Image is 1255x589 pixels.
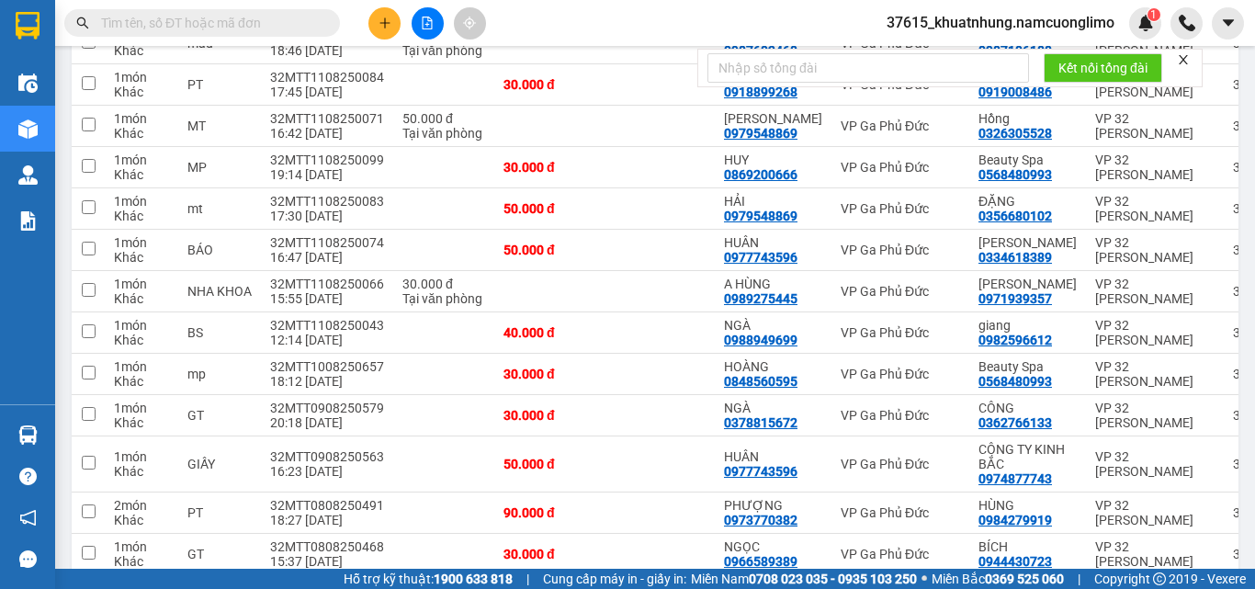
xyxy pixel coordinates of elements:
div: 0979548869 [724,209,797,223]
div: VP Ga Phủ Đức [841,367,960,381]
div: Khác [114,43,169,58]
div: Khác [114,126,169,141]
div: HUY [724,153,822,167]
div: Khác [114,415,169,430]
img: warehouse-icon [18,425,38,445]
div: VP 32 [PERSON_NAME] [1095,359,1215,389]
div: 2 món [114,498,169,513]
span: caret-down [1220,15,1237,31]
div: 1 món [114,539,169,554]
button: aim [454,7,486,40]
div: 0984279919 [978,513,1052,527]
div: 0848560595 [724,374,797,389]
span: | [1078,569,1080,589]
img: logo-vxr [16,12,40,40]
span: question-circle [19,468,37,485]
div: 18:12 [DATE] [270,374,384,389]
button: plus [368,7,401,40]
span: 37615_khuatnhung.namcuonglimo [872,11,1129,34]
div: 50.000 đ [503,243,595,257]
div: 18:27 [DATE] [270,513,384,527]
div: GIẤY [187,457,252,471]
div: 90.000 đ [503,505,595,520]
img: warehouse-icon [18,74,38,93]
div: 0362766133 [978,415,1052,430]
div: 0378815672 [724,415,797,430]
div: Khác [114,250,169,265]
div: Tại văn phòng [402,291,485,306]
span: file-add [421,17,434,29]
button: file-add [412,7,444,40]
div: HẢI [724,194,822,209]
div: 32MTT0908250563 [270,449,384,464]
div: 0989275445 [724,291,797,306]
div: VP 32 [PERSON_NAME] [1095,318,1215,347]
span: | [526,569,529,589]
div: MT [187,119,252,133]
div: Khác [114,374,169,389]
div: Khác [114,333,169,347]
div: MP [187,160,252,175]
div: 1 món [114,111,169,126]
div: Khác [114,464,169,479]
div: BS [187,325,252,340]
input: Nhập số tổng đài [707,53,1029,83]
span: Cung cấp máy in - giấy in: [543,569,686,589]
div: mp [187,367,252,381]
div: VP 32 [PERSON_NAME] [1095,111,1215,141]
div: 20:18 [DATE] [270,415,384,430]
div: Tại văn phòng [402,43,485,58]
div: VP Ga Phủ Đức [841,160,960,175]
div: 32MTT1108250071 [270,111,384,126]
div: Beauty Spa [978,153,1077,167]
div: NGỌC [724,539,822,554]
div: 0869200666 [724,167,797,182]
div: 0568480993 [978,374,1052,389]
div: 15:37 [DATE] [270,554,384,569]
div: 0979548869 [724,126,797,141]
button: caret-down [1212,7,1244,40]
div: HUÂN [724,449,822,464]
div: HÙNG [978,498,1077,513]
div: 32MTT1108250066 [270,277,384,291]
div: Khác [114,513,169,527]
div: 18:46 [DATE] [270,43,384,58]
div: Beauty Spa [978,359,1077,374]
div: 32MTT1108250084 [270,70,384,85]
div: 17:30 [DATE] [270,209,384,223]
input: Tìm tên, số ĐT hoặc mã đơn [101,13,318,33]
span: plus [379,17,391,29]
div: 32MTT1108250074 [270,235,384,250]
div: Khác [114,209,169,223]
div: QUỲNH ANH [978,277,1077,291]
div: VP Ga Phủ Đức [841,284,960,299]
strong: 0708 023 035 - 0935 103 250 [749,572,917,586]
span: ⚪️ [921,575,927,583]
div: PT [187,505,252,520]
div: VP 32 [PERSON_NAME] [1095,235,1215,265]
div: 50.000 đ [503,201,595,216]
div: giang [978,318,1077,333]
div: VP 32 [PERSON_NAME] [1095,277,1215,306]
div: 16:42 [DATE] [270,126,384,141]
div: 19:14 [DATE] [270,167,384,182]
div: Hải Minh [724,111,822,126]
div: 1 món [114,70,169,85]
img: phone-icon [1179,15,1195,31]
div: 40.000 đ [503,325,595,340]
div: GT [187,408,252,423]
div: Tại văn phòng [402,126,485,141]
div: VP 32 [PERSON_NAME] [1095,498,1215,527]
div: VP Ga Phủ Đức [841,201,960,216]
span: 1 [1150,8,1157,21]
div: VP Ga Phủ Đức [841,457,960,471]
div: VP Ga Phủ Đức [841,505,960,520]
div: 32MTT0808250468 [270,539,384,554]
div: 12:14 [DATE] [270,333,384,347]
div: GT [187,547,252,561]
div: 0982596612 [978,333,1052,347]
span: notification [19,509,37,527]
div: ĐẶNG [978,194,1077,209]
span: message [19,550,37,568]
span: Miền Bắc [932,569,1064,589]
